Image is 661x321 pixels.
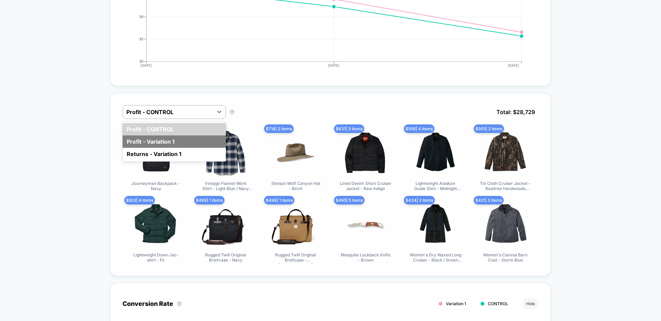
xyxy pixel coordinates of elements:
[123,123,226,135] div: Profit - CONTROL
[508,63,520,67] tspan: [DATE]
[488,301,508,306] span: CONTROL
[474,196,504,204] span: $ 421 | 3 items
[481,201,529,249] img: Women's Canvas Barn Coat - Storm Blue
[202,201,250,249] img: Rugged Twill Original Briefcase - Navy
[411,129,460,177] img: Lightweight Alaskan Guide Shirt - Midnight Navy
[272,129,320,177] img: Stetson Wolf Canyon Hat - Birch
[124,196,155,204] span: $ 502 | 4 items
[334,124,364,133] span: $ 631 | 3 items
[404,196,435,204] span: $ 434 | 2 items
[139,14,144,19] tspan: $4
[446,301,466,306] span: Variation 1
[177,301,182,307] button: ?
[410,252,461,264] span: Women's Dry Waxed Long Cruiser - Black / Green Plaid
[480,252,531,264] span: Women's Canvas Barn Coat - Storm Blue
[132,201,180,249] img: Lightweight Down Jac-shirt - Fir
[340,252,391,264] span: Mesquite Lockback Knife - Brown
[480,181,531,192] span: Tin Cloth Cruiser Jacket - Realtree Hardwoods Camo
[123,135,226,148] div: Profit - Variation 1
[264,124,294,133] span: $ 718 | 2 items
[130,181,182,192] span: Journeyman Backpack - Navy
[411,201,460,249] img: Women's Dry Waxed Long Cruiser - Black / Green Plaid
[481,129,529,177] img: Tin Cloth Cruiser Jacket - Realtree Hardwoods Camo
[270,252,322,264] span: Rugged Twill Original Briefcase - [PERSON_NAME]
[139,59,144,63] tspan: $0
[270,181,322,192] span: Stetson Wolf Canyon Hat - Birch
[272,201,320,249] img: Rugged Twill Original Briefcase - Tan
[334,196,365,204] span: $ 495 | 5 items
[404,124,434,133] span: $ 556 | 4 items
[493,105,538,119] span: Total: $ 28,729
[410,181,461,192] span: Lightweight Alaskan Guide Shirt - Midnight Navy
[342,201,390,249] img: Mesquite Lockback Knife - Brown
[139,37,144,41] tspan: $2
[474,124,504,133] span: $ 505 | 2 items
[328,63,339,67] tspan: [DATE]
[340,181,391,192] span: Lined Denim Short Cruiser Jacket - Raw Indigo
[264,196,294,204] span: $ 499 | 1 items
[194,196,224,204] span: $ 499 | 1 items
[229,109,235,115] button: ?
[342,129,390,177] img: Lined Denim Short Cruiser Jacket - Raw Indigo
[123,148,226,160] div: Returns - Variation 1
[200,252,252,264] span: Rugged Twill Original Briefcase - Navy
[523,298,538,309] button: Hide
[130,252,182,264] span: Lightweight Down Jac-shirt - Fir
[200,181,252,192] span: Vintage Flannel Work Shirt - Light Blue / Navy Plaid
[140,63,152,67] tspan: [DATE]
